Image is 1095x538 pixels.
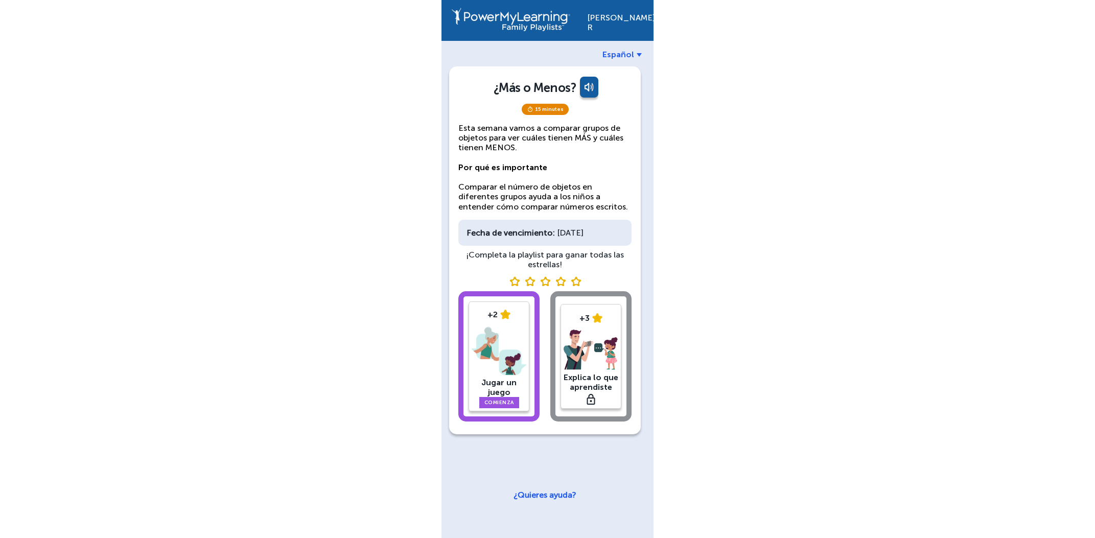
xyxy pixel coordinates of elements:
div: [PERSON_NAME] R [587,8,643,32]
strong: Por qué es importante [458,162,547,172]
div: ¿Más o Menos? [494,80,576,95]
img: play-game.png [472,324,526,378]
span: Español [602,50,634,59]
a: Comienza [479,397,519,408]
img: blank star [555,276,566,286]
img: blank star [571,276,581,286]
div: Jugar un juego [472,378,526,397]
img: timer.svg [527,106,533,112]
img: PowerMyLearning Connect [452,8,570,31]
p: Esta semana vamos a comparar grupos de objetos para ver cuáles tienen MÁS y cuáles tienen MENOS. ... [458,123,632,212]
img: star [500,310,510,319]
img: lock.svg [587,394,595,405]
img: blank star [540,276,550,286]
span: 15 minutes [522,104,569,115]
img: blank star [525,276,535,286]
a: ¿Quieres ayuda? [514,490,576,500]
div: ¡Completa la playlist para ganar todas las estrellas! [458,250,632,269]
a: Español [602,50,642,59]
div: [DATE] [458,220,632,246]
div: Fecha de vencimiento: [467,228,555,238]
div: +2 [472,310,526,319]
img: blank star [509,276,520,286]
